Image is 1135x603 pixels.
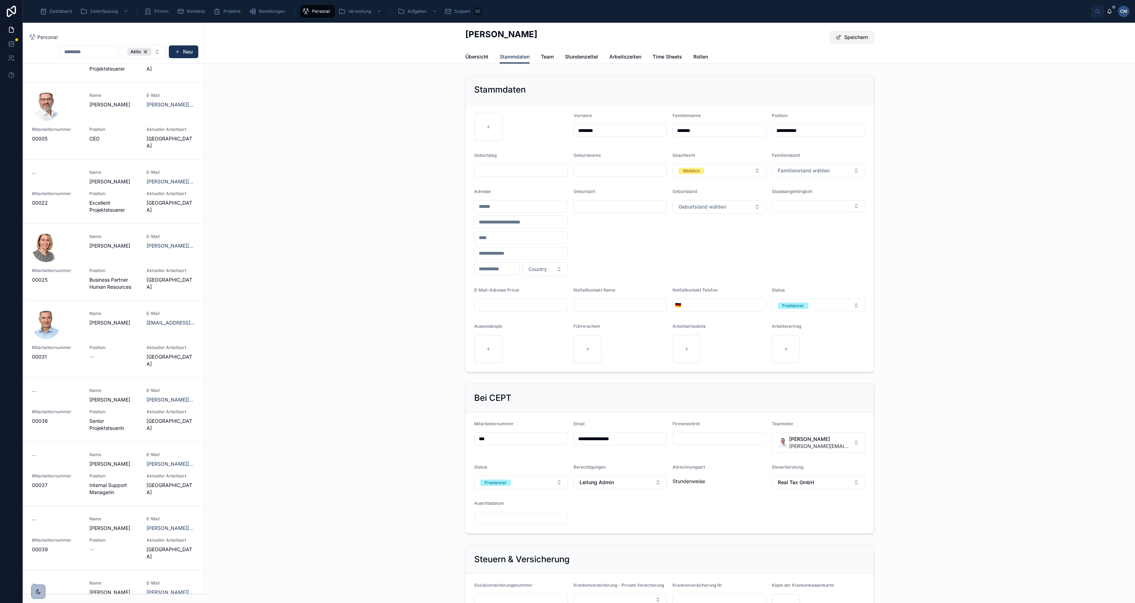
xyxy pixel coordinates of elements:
[574,113,592,118] span: Vorname
[23,506,204,570] a: --Name[PERSON_NAME]E-Mail[PERSON_NAME][EMAIL_ADDRESS][DOMAIN_NAME]Mitarbeiternummer00039Position-...
[89,191,138,197] span: Position
[830,31,874,44] button: Speichern
[23,82,204,159] a: Name[PERSON_NAME]E-Mail[PERSON_NAME][EMAIL_ADDRESS][DOMAIN_NAME]Mitarbeiternummer00005PositionCEO...
[89,135,138,142] span: CEO
[89,276,138,291] span: Business Partner Human Resources
[146,58,195,72] span: [GEOGRAPHIC_DATA]
[38,5,77,18] a: Dashboard
[693,53,708,60] span: Rollen
[32,537,81,543] span: Mitarbeiternummer
[146,546,195,560] span: [GEOGRAPHIC_DATA]
[672,582,722,588] span: Krankenversicherung Nr
[473,7,483,16] div: 50
[146,516,195,522] span: E-Mail
[211,5,245,18] a: Projekte
[574,287,615,293] span: Notfallkontakt Name
[474,323,502,329] span: Ausweiskopie
[146,537,195,543] span: Aktueller Arbeitsort
[89,388,138,393] span: Name
[679,203,726,210] span: Geburtsland wählen
[32,191,81,197] span: Mitarbeiternummer
[772,323,801,329] span: Arbeitsvertrag
[672,287,718,293] span: Notfallkontakt Telefon
[782,303,804,309] div: Freelancer
[89,353,94,360] span: --
[89,242,138,249] span: [PERSON_NAME]
[34,4,1091,19] div: scrollable content
[565,50,598,65] a: Stundenzettel
[89,580,138,586] span: Name
[146,345,195,350] span: Aktueller Arbeitsort
[474,554,570,565] h2: Steuern & Versicherung
[146,482,195,496] span: [GEOGRAPHIC_DATA]
[789,436,851,443] span: [PERSON_NAME]
[89,93,138,98] span: Name
[247,5,290,18] a: Bestellungen
[32,417,81,425] span: 00036
[673,299,683,311] button: Select Button
[169,45,198,58] button: Neu
[653,53,682,60] span: Time Sheets
[574,476,667,489] button: Select Button
[32,409,81,415] span: Mitarbeiternummer
[32,580,36,587] span: --
[89,546,94,553] span: --
[574,189,595,194] span: Geburtsort
[672,113,701,118] span: Familienname
[89,199,138,214] span: Excellent Projektsteuerer
[574,153,601,158] span: Geburtsname
[32,268,81,273] span: Mitarbeiternummer
[454,9,470,14] span: Support
[1120,9,1127,14] span: CM
[336,5,385,18] a: Verwaltung
[121,45,166,59] button: Select Button
[574,421,585,426] span: Email
[672,200,766,214] button: Select Button
[89,58,138,72] span: Excellent Projektsteuerer
[89,516,138,522] span: Name
[32,345,81,350] span: Mitarbeiternummer
[32,388,36,395] span: --
[89,525,138,532] span: [PERSON_NAME]
[772,421,793,426] span: Teamleiter
[146,319,195,326] a: [EMAIL_ADDRESS][DOMAIN_NAME]
[23,377,204,442] a: --Name[PERSON_NAME]E-Mail[PERSON_NAME][EMAIL_ADDRESS][DOMAIN_NAME]Mitarbeiternummer00036PositionS...
[127,48,151,56] button: Unselect AKTIV
[146,199,195,214] span: [GEOGRAPHIC_DATA]
[672,189,697,194] span: Geburtsland
[146,191,195,197] span: Aktueller Arbeitsort
[146,311,195,316] span: E-Mail
[89,311,138,316] span: Name
[442,5,485,18] a: Support50
[89,319,138,326] span: [PERSON_NAME]
[485,480,506,486] div: Freelancer
[78,5,132,18] a: Zeiterfassung
[580,479,614,486] span: Leitung Admin
[32,127,81,132] span: Mitarbeiternummer
[395,5,441,18] a: Aufgaben
[146,268,195,273] span: Aktueller Arbeitsort
[223,9,240,14] span: Projekte
[89,452,138,458] span: Name
[37,34,58,41] span: Personal
[772,582,834,588] span: Kopie der Krankenkassenkarte
[474,582,532,588] span: Sozialversicherungsnummer
[565,53,598,60] span: Stundenzettel
[259,9,285,14] span: Bestellungen
[672,464,705,470] span: Abrechnungsart
[474,464,487,470] span: Status
[89,589,138,596] span: [PERSON_NAME]
[146,135,195,149] span: [GEOGRAPHIC_DATA]
[142,5,173,18] a: Firmen
[772,287,785,293] span: Status
[89,460,138,468] span: [PERSON_NAME]
[146,93,195,98] span: E-Mail
[474,476,568,489] button: Select Button
[89,417,138,432] span: Senior Projektsteuerin
[89,396,138,403] span: [PERSON_NAME]
[574,582,664,588] span: Krankenversicherung - Private Versicherung
[146,234,195,239] span: E-Mail
[29,34,58,41] a: Personal
[474,392,511,404] h2: Bei CEPT
[89,482,138,496] span: Internal Support Managerin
